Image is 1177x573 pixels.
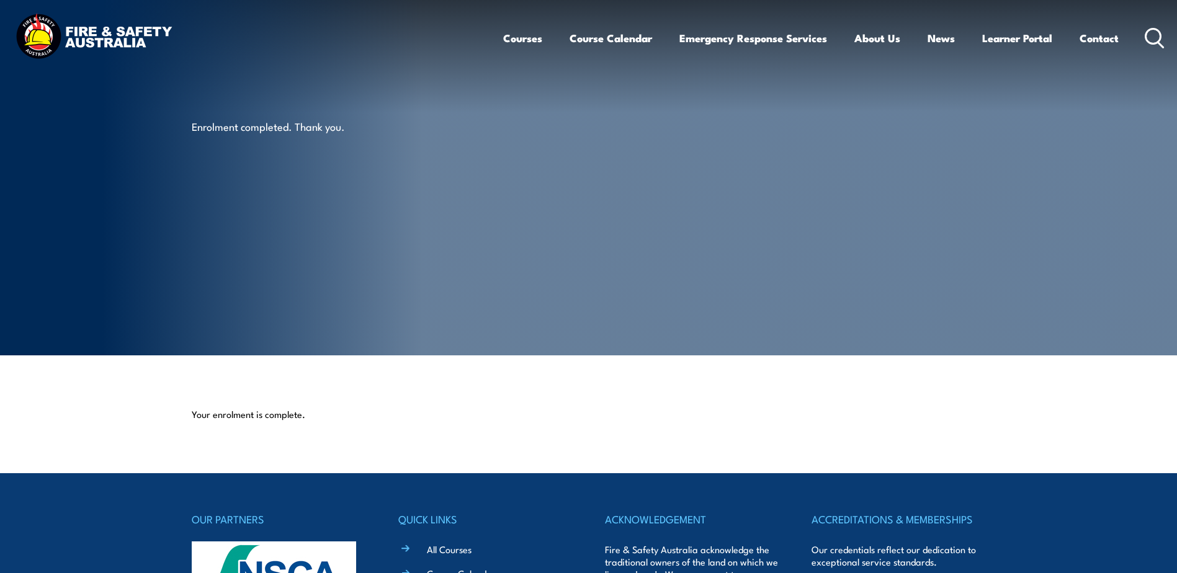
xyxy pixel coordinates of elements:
[192,510,365,528] h4: OUR PARTNERS
[982,22,1052,55] a: Learner Portal
[605,510,779,528] h4: ACKNOWLEDGEMENT
[812,510,985,528] h4: ACCREDITATIONS & MEMBERSHIPS
[398,510,572,528] h4: QUICK LINKS
[192,408,986,420] p: Your enrolment is complete.
[570,22,652,55] a: Course Calendar
[1080,22,1119,55] a: Contact
[192,119,418,133] p: Enrolment completed. Thank you.
[812,543,985,568] p: Our credentials reflect our dedication to exceptional service standards.
[854,22,900,55] a: About Us
[427,543,472,556] a: All Courses
[503,22,542,55] a: Courses
[928,22,955,55] a: News
[679,22,827,55] a: Emergency Response Services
